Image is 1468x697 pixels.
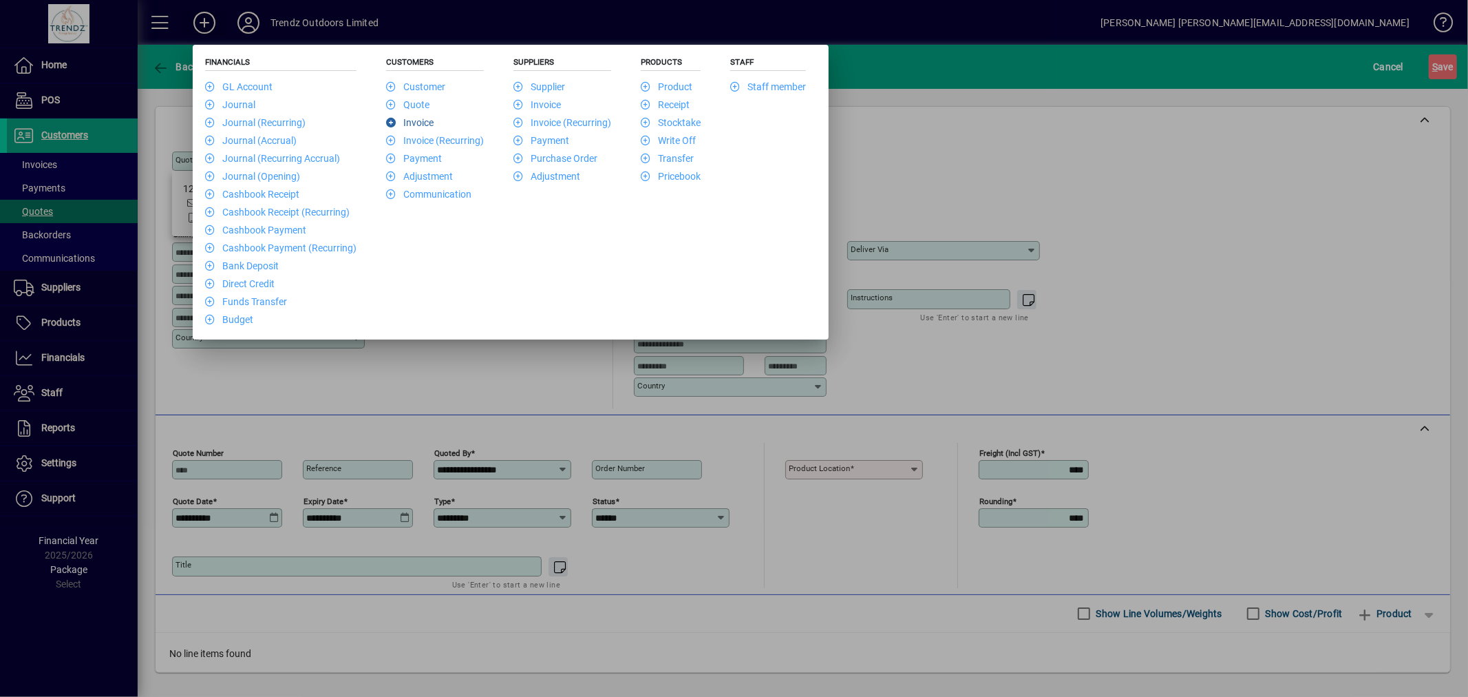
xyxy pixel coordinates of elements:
[386,171,453,182] a: Adjustment
[386,81,445,92] a: Customer
[205,171,300,182] a: Journal (Opening)
[641,117,701,128] a: Stocktake
[205,314,253,325] a: Budget
[513,81,565,92] a: Supplier
[205,135,297,146] a: Journal (Accrual)
[205,296,287,307] a: Funds Transfer
[205,207,350,218] a: Cashbook Receipt (Recurring)
[205,81,273,92] a: GL Account
[386,153,442,164] a: Payment
[205,153,340,164] a: Journal (Recurring Accrual)
[205,99,255,110] a: Journal
[513,153,597,164] a: Purchase Order
[205,189,299,200] a: Cashbook Receipt
[513,171,580,182] a: Adjustment
[641,171,701,182] a: Pricebook
[205,225,306,236] a: Cashbook Payment
[386,99,429,110] a: Quote
[205,57,357,71] h5: Financials
[730,57,806,71] h5: Staff
[513,57,611,71] h5: Suppliers
[205,260,279,271] a: Bank Deposit
[205,278,275,289] a: Direct Credit
[513,117,611,128] a: Invoice (Recurring)
[730,81,806,92] a: Staff member
[641,81,692,92] a: Product
[641,135,696,146] a: Write Off
[205,117,306,128] a: Journal (Recurring)
[513,135,569,146] a: Payment
[205,242,357,253] a: Cashbook Payment (Recurring)
[641,57,701,71] h5: Products
[513,99,561,110] a: Invoice
[641,99,690,110] a: Receipt
[386,189,471,200] a: Communication
[386,57,484,71] h5: Customers
[641,153,694,164] a: Transfer
[386,117,434,128] a: Invoice
[386,135,484,146] a: Invoice (Recurring)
